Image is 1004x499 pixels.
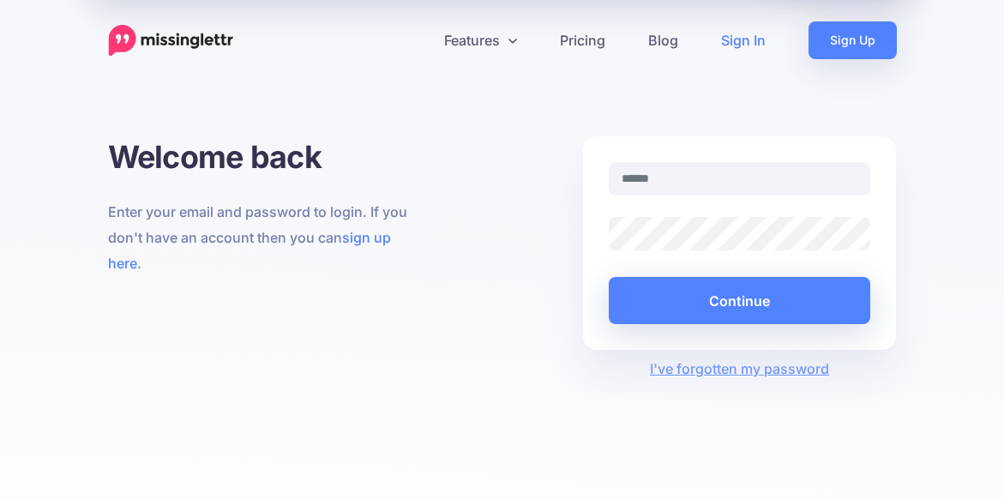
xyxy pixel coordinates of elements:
[650,360,829,377] a: I've forgotten my password
[609,277,871,324] button: Continue
[538,21,627,59] a: Pricing
[627,21,700,59] a: Blog
[108,136,422,177] h1: Welcome back
[108,199,422,276] p: Enter your email and password to login. If you don't have an account then you can .
[423,21,538,59] a: Features
[809,21,897,59] a: Sign Up
[700,21,787,59] a: Sign In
